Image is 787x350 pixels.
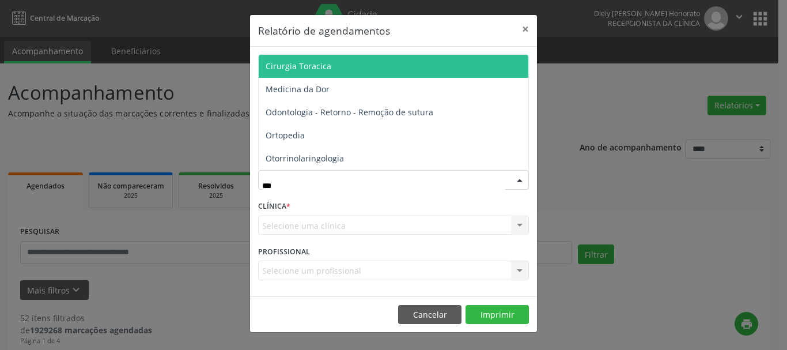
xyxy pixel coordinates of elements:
[266,107,433,118] span: Odontologia - Retorno - Remoção de sutura
[266,153,344,164] span: Otorrinolaringologia
[398,305,461,325] button: Cancelar
[258,55,349,73] label: DATA DE AGENDAMENTO
[258,23,390,38] h5: Relatório de agendamentos
[258,198,290,216] label: CLÍNICA
[258,243,310,261] label: PROFISSIONAL
[514,15,537,43] button: Close
[266,130,305,141] span: Ortopedia
[266,84,330,95] span: Medicina da Dor
[466,305,529,325] button: Imprimir
[266,61,331,71] span: Cirurgia Toracica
